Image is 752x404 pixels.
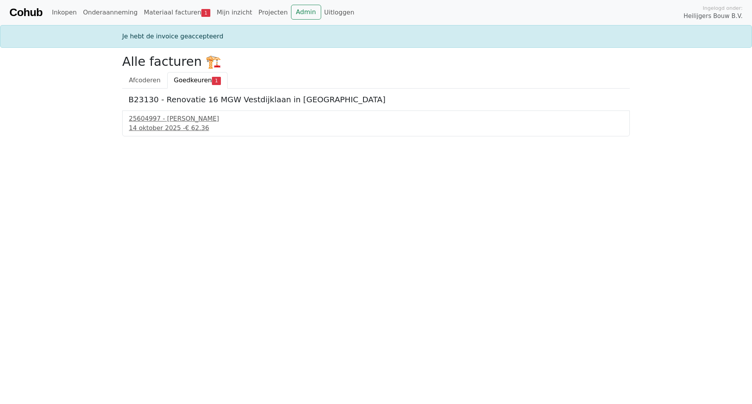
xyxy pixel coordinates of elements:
[122,72,167,89] a: Afcoderen
[141,5,213,20] a: Materiaal facturen1
[703,4,743,12] span: Ingelogd onder:
[9,3,42,22] a: Cohub
[167,72,228,89] a: Goedkeuren1
[128,95,624,104] h5: B23130 - Renovatie 16 MGW Vestdijklaan in [GEOGRAPHIC_DATA]
[321,5,358,20] a: Uitloggen
[291,5,321,20] a: Admin
[129,114,623,133] a: 25604997 - [PERSON_NAME]14 oktober 2025 -€ 62.36
[129,76,161,84] span: Afcoderen
[213,5,255,20] a: Mijn inzicht
[129,123,623,133] div: 14 oktober 2025 -
[255,5,291,20] a: Projecten
[683,12,743,21] span: Heilijgers Bouw B.V.
[185,124,209,132] span: € 62.36
[129,114,623,123] div: 25604997 - [PERSON_NAME]
[122,54,630,69] h2: Alle facturen 🏗️
[80,5,141,20] a: Onderaanneming
[174,76,212,84] span: Goedkeuren
[49,5,80,20] a: Inkopen
[212,77,221,85] span: 1
[201,9,210,17] span: 1
[117,32,634,41] div: Je hebt de invoice geaccepteerd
